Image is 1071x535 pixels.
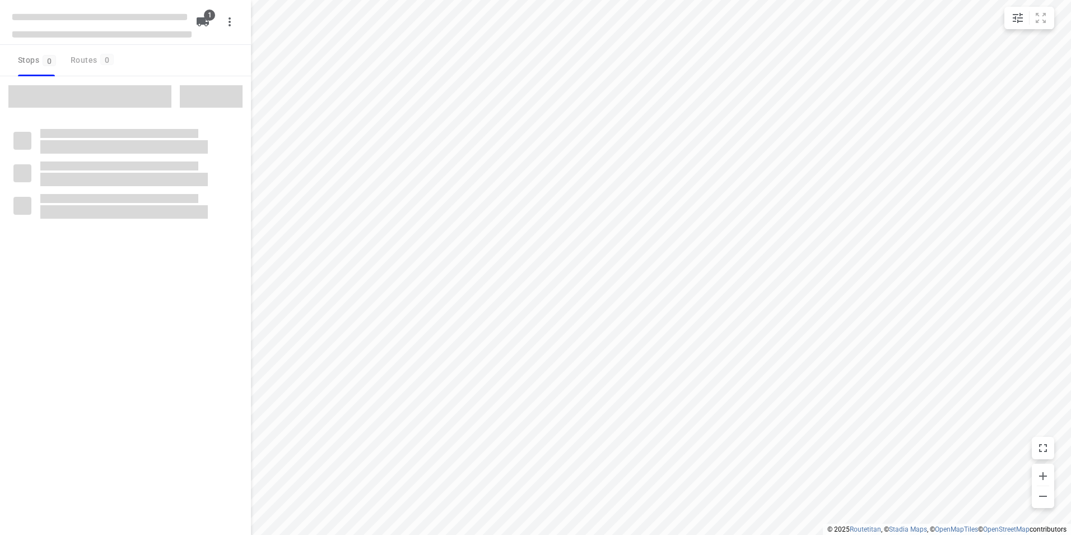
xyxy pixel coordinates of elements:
[935,525,978,533] a: OpenMapTiles
[827,525,1067,533] li: © 2025 , © , © © contributors
[889,525,927,533] a: Stadia Maps
[1007,7,1029,29] button: Map settings
[1004,7,1054,29] div: small contained button group
[850,525,881,533] a: Routetitan
[983,525,1030,533] a: OpenStreetMap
